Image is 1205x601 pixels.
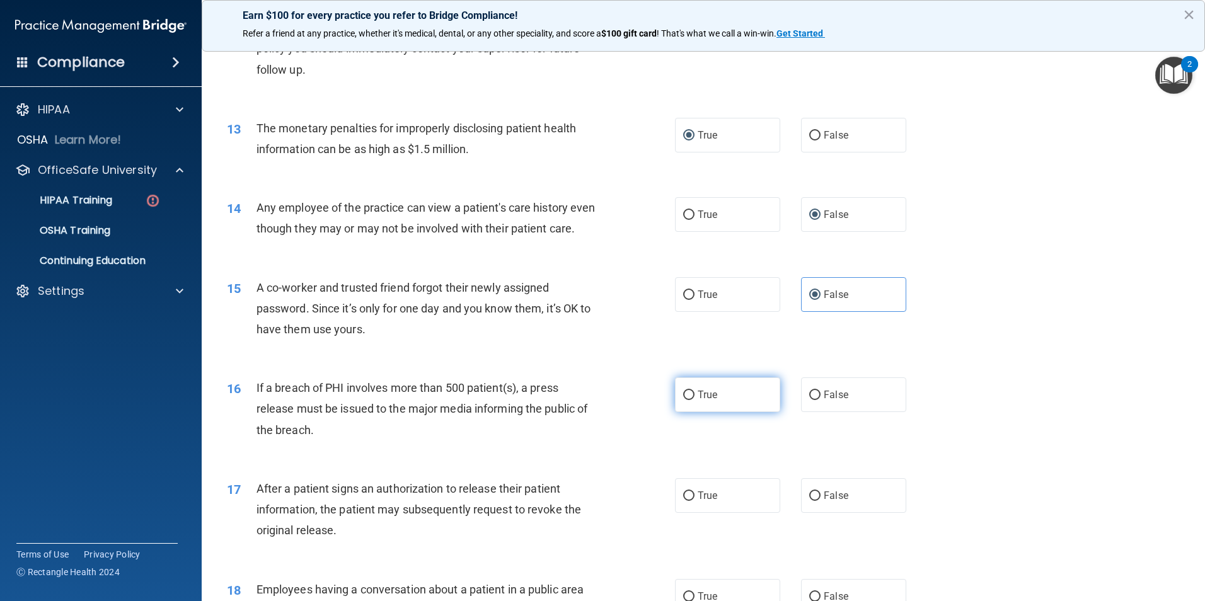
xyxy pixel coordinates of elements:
[37,54,125,71] h4: Compliance
[824,129,848,141] span: False
[683,491,695,501] input: True
[809,290,821,300] input: False
[84,548,141,561] a: Privacy Policy
[257,381,588,436] span: If a breach of PHI involves more than 500 patient(s), a press release must be issued to the major...
[257,21,580,76] span: If you suspect that someone is violating the practice's privacy policy you should immediately con...
[698,209,717,220] span: True
[698,489,717,501] span: True
[38,102,70,117] p: HIPAA
[809,131,821,140] input: False
[809,391,821,400] input: False
[683,131,695,140] input: True
[683,210,695,220] input: True
[257,122,576,156] span: The monetary penalties for improperly disclosing patient health information can be as high as $1....
[227,381,241,396] span: 16
[698,289,717,300] span: True
[824,289,848,300] span: False
[15,283,183,299] a: Settings
[698,389,717,401] span: True
[15,13,187,38] img: PMB logo
[8,224,110,237] p: OSHA Training
[809,491,821,501] input: False
[243,28,601,38] span: Refer a friend at any practice, whether it's medical, dental, or any other speciality, and score a
[776,28,823,38] strong: Get Started
[698,129,717,141] span: True
[257,482,581,537] span: After a patient signs an authorization to release their patient information, the patient may subs...
[8,194,112,207] p: HIPAA Training
[17,132,49,147] p: OSHA
[1155,57,1192,94] button: Open Resource Center, 2 new notifications
[227,482,241,497] span: 17
[227,281,241,296] span: 15
[257,281,591,336] span: A co-worker and trusted friend forgot their newly assigned password. Since it’s only for one day ...
[16,566,120,578] span: Ⓒ Rectangle Health 2024
[38,163,157,178] p: OfficeSafe University
[16,548,69,561] a: Terms of Use
[809,210,821,220] input: False
[824,489,848,501] span: False
[1187,64,1192,81] div: 2
[601,28,657,38] strong: $100 gift card
[38,283,84,299] p: Settings
[257,201,596,235] span: Any employee of the practice can view a patient's care history even though they may or may not be...
[1183,4,1195,25] button: Close
[15,102,183,117] a: HIPAA
[8,255,180,267] p: Continuing Education
[243,9,1164,21] p: Earn $100 for every practice you refer to Bridge Compliance!
[657,28,776,38] span: ! That's what we call a win-win.
[824,389,848,401] span: False
[227,583,241,598] span: 18
[683,290,695,300] input: True
[15,163,183,178] a: OfficeSafe University
[55,132,122,147] p: Learn More!
[227,201,241,216] span: 14
[683,391,695,400] input: True
[227,122,241,137] span: 13
[824,209,848,220] span: False
[776,28,825,38] a: Get Started
[145,193,161,209] img: danger-circle.6113f641.png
